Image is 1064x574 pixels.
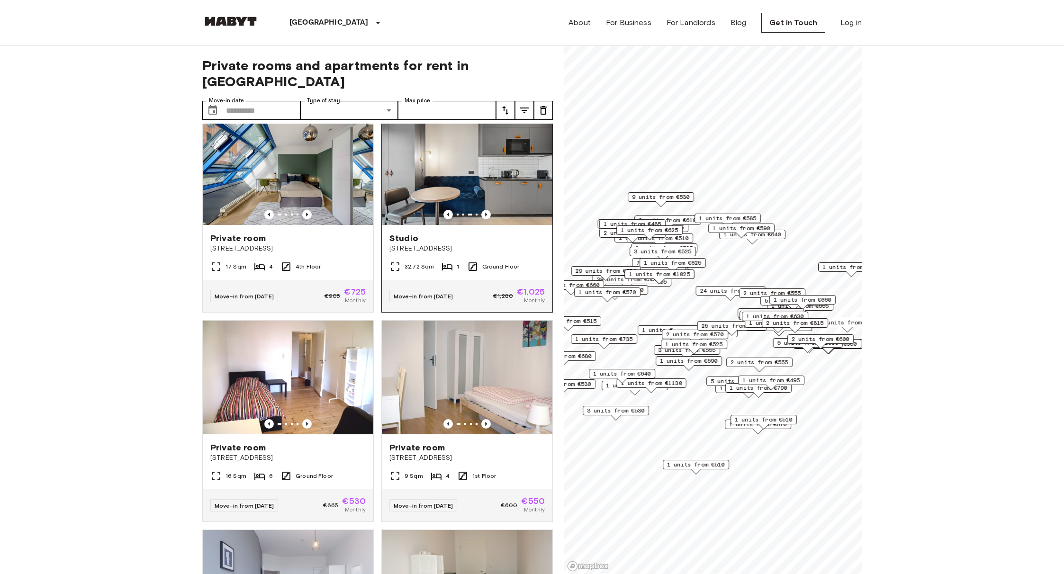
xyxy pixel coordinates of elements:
[730,358,788,367] span: 2 units from €555
[344,287,366,296] span: €725
[700,287,761,295] span: 24 units from €530
[658,346,716,354] span: 3 units from €555
[760,296,827,311] div: Map marker
[538,280,604,295] div: Map marker
[640,258,706,273] div: Map marker
[571,266,641,281] div: Map marker
[381,111,553,313] a: Previous imagePrevious imageStudio[STREET_ADDRESS]32.72 Sqm1Ground FloorMove-in from [DATE]€1,280...
[676,328,733,337] span: 4 units from €605
[210,453,366,463] span: [STREET_ADDRESS]
[296,262,321,271] span: 4th Floor
[694,214,761,228] div: Map marker
[534,101,553,120] button: tune
[302,419,312,429] button: Previous image
[568,17,591,28] a: About
[342,497,366,505] span: €530
[589,369,655,384] div: Map marker
[666,330,724,339] span: 2 units from €570
[443,419,453,429] button: Previous image
[774,296,831,304] span: 1 units from €660
[593,369,651,378] span: 1 units from €640
[323,501,339,510] span: €665
[630,247,696,261] div: Map marker
[381,320,553,522] a: Marketing picture of unit DE-01-093-04MPrevious imagePrevious imagePrivate room[STREET_ADDRESS]9 ...
[634,215,701,230] div: Map marker
[215,502,274,509] span: Move-in from [DATE]
[730,415,797,430] div: Map marker
[215,293,274,300] span: Move-in from [DATE]
[642,326,700,334] span: 1 units from €725
[202,17,259,26] img: Habyt
[629,270,690,278] span: 1 units from €1025
[662,330,728,344] div: Map marker
[599,228,666,243] div: Map marker
[739,311,806,325] div: Map marker
[738,308,804,323] div: Map marker
[394,293,453,300] span: Move-in from [DATE]
[654,345,720,360] div: Map marker
[501,501,518,510] span: €600
[203,111,373,225] img: Marketing picture of unit DE-01-010-002-01HF
[663,460,729,475] div: Map marker
[405,97,430,105] label: Max price
[725,383,792,398] div: Map marker
[446,472,450,480] span: 4
[496,101,515,120] button: tune
[616,225,683,240] div: Map marker
[762,318,828,333] div: Map marker
[269,262,273,271] span: 4
[777,339,839,347] span: 5 units from €1085
[587,406,645,415] span: 3 units from €530
[636,259,694,267] span: 7 units from €585
[631,243,697,258] div: Map marker
[723,230,781,239] span: 1 units from €640
[264,210,274,219] button: Previous image
[660,357,718,365] span: 1 units from €590
[202,320,374,522] a: Marketing picture of unit DE-01-029-04MPrevious imagePrevious imagePrivate room[STREET_ADDRESS]16...
[746,312,804,321] span: 1 units from €630
[817,318,878,327] span: 11 units from €570
[792,335,849,343] span: 2 units from €600
[617,378,686,393] div: Map marker
[604,220,661,228] span: 1 units from €485
[628,192,694,207] div: Map marker
[574,287,640,302] div: Map marker
[289,17,369,28] p: [GEOGRAPHIC_DATA]
[578,288,636,296] span: 1 units from €570
[638,325,704,340] div: Map marker
[269,472,273,480] span: 6
[621,226,678,234] span: 1 units from €625
[583,406,649,421] div: Map marker
[742,312,808,326] div: Map marker
[818,262,884,277] div: Map marker
[726,358,793,372] div: Map marker
[264,419,274,429] button: Previous image
[632,258,698,273] div: Map marker
[345,505,366,514] span: Monthly
[389,244,545,253] span: [STREET_ADDRESS]
[389,233,418,244] span: Studio
[586,286,644,294] span: 2 units from €690
[631,234,689,242] span: 2 units from €510
[582,285,648,300] div: Map marker
[533,380,591,388] span: 4 units from €530
[539,317,597,325] span: 1 units from €515
[202,111,374,313] a: Marketing picture of unit DE-01-010-002-01HFPrevious imagePrevious imagePrivate room[STREET_ADDRE...
[209,97,244,105] label: Move-in date
[389,442,445,453] span: Private room
[773,338,843,353] div: Map marker
[639,216,696,224] span: 2 units from €610
[699,214,757,223] span: 1 units from €585
[708,224,775,238] div: Map marker
[524,505,545,514] span: Monthly
[632,193,690,201] span: 9 units from €530
[697,321,767,336] div: Map marker
[696,286,766,301] div: Map marker
[203,321,373,434] img: Marketing picture of unit DE-01-029-04M
[493,292,513,300] span: €1,280
[729,420,787,429] span: 1 units from €610
[761,13,825,33] a: Get in Touch
[621,379,682,387] span: 1 units from €1130
[739,288,805,303] div: Map marker
[382,321,552,434] img: Marketing picture of unit DE-01-093-04M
